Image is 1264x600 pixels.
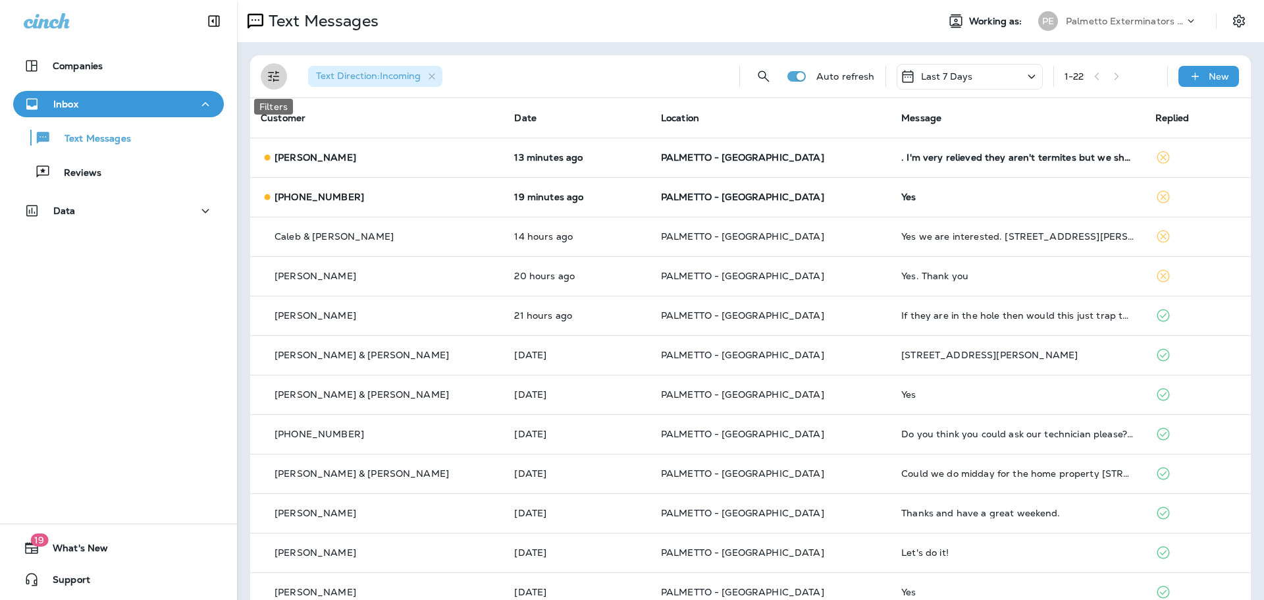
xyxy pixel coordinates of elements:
p: Data [53,205,76,216]
div: Filters [254,99,293,115]
span: Message [901,112,941,124]
p: Palmetto Exterminators LLC [1066,16,1184,26]
p: Aug 8, 2025 04:26 PM [514,508,639,518]
p: Aug 8, 2025 04:45 PM [514,429,639,439]
p: [PERSON_NAME] [275,271,356,281]
p: [PERSON_NAME] & [PERSON_NAME] [275,389,449,400]
p: [PERSON_NAME] & [PERSON_NAME] [275,468,449,479]
p: Aug 8, 2025 09:09 PM [514,389,639,400]
div: If they are in the hole then would this just trap them in there? I guess they would just die in t... [901,310,1134,321]
p: Aug 11, 2025 09:54 AM [514,350,639,360]
span: Customer [261,112,305,124]
button: Settings [1227,9,1251,33]
button: Support [13,566,224,593]
p: Inbox [53,99,78,109]
div: Yes [901,587,1134,597]
p: Aug 8, 2025 04:41 PM [514,468,639,479]
p: Text Messages [263,11,379,31]
p: Last 7 Days [921,71,973,82]
button: Data [13,198,224,224]
p: [PERSON_NAME] [275,508,356,518]
p: Reviews [51,167,101,180]
p: Aug 11, 2025 12:48 PM [514,310,639,321]
span: PALMETTO - [GEOGRAPHIC_DATA] [661,468,824,479]
p: Auto refresh [816,71,875,82]
p: [PERSON_NAME] [275,310,356,321]
p: Aug 12, 2025 10:18 AM [514,152,639,163]
p: Caleb & [PERSON_NAME] [275,231,394,242]
span: Working as: [969,16,1025,27]
span: 19 [30,533,48,547]
p: [PERSON_NAME] [275,152,356,163]
p: [PHONE_NUMBER] [275,192,364,202]
div: Let's do it! [901,547,1134,558]
span: Location [661,112,699,124]
span: PALMETTO - [GEOGRAPHIC_DATA] [661,151,824,163]
div: 1 - 22 [1065,71,1084,82]
button: Filters [261,63,287,90]
span: Support [39,574,90,590]
p: New [1209,71,1229,82]
span: PALMETTO - [GEOGRAPHIC_DATA] [661,191,824,203]
span: PALMETTO - [GEOGRAPHIC_DATA] [661,389,824,400]
div: 1812 Beekman Street Charleston SC 29492 [901,350,1134,360]
div: Could we do midday for the home property 3004 Ashburton on like 22nd? Then try 528 Bertha Lane 8/... [901,468,1134,479]
button: Search Messages [750,63,777,90]
span: Text Direction : Incoming [316,70,421,82]
p: [PERSON_NAME] [275,547,356,558]
button: Companies [13,53,224,79]
p: Text Messages [51,133,131,146]
span: Replied [1155,112,1190,124]
div: . I'm very relieved they aren't termites but we should have the house treated anyway. Could you h... [901,152,1134,163]
p: Aug 8, 2025 01:12 PM [514,547,639,558]
span: PALMETTO - [GEOGRAPHIC_DATA] [661,310,824,321]
button: Collapse Sidebar [196,8,232,34]
span: PALMETTO - [GEOGRAPHIC_DATA] [661,507,824,519]
div: Do you think you could ask our technician please? He's very knowledgeable [901,429,1134,439]
span: PALMETTO - [GEOGRAPHIC_DATA] [661,349,824,361]
button: 19What's New [13,535,224,561]
p: [PERSON_NAME] [275,587,356,597]
span: PALMETTO - [GEOGRAPHIC_DATA] [661,428,824,440]
span: PALMETTO - [GEOGRAPHIC_DATA] [661,231,824,242]
span: Date [514,112,537,124]
div: Text Direction:Incoming [308,66,442,87]
span: PALMETTO - [GEOGRAPHIC_DATA] [661,547,824,559]
p: Aug 12, 2025 10:12 AM [514,192,639,202]
div: Thanks and have a great weekend. [901,508,1134,518]
div: PE [1038,11,1058,31]
div: Yes [901,389,1134,400]
div: Yes we are interested. 4282 Misty Hollow Ln. Ravenel SC 29470 [901,231,1134,242]
p: Aug 11, 2025 08:03 PM [514,231,639,242]
span: PALMETTO - [GEOGRAPHIC_DATA] [661,270,824,282]
p: Aug 11, 2025 02:27 PM [514,271,639,281]
div: Yes. Thank you [901,271,1134,281]
button: Reviews [13,158,224,186]
button: Inbox [13,91,224,117]
span: PALMETTO - [GEOGRAPHIC_DATA] [661,586,824,598]
p: Companies [53,61,103,71]
p: [PHONE_NUMBER] [275,429,364,439]
span: What's New [39,543,108,559]
button: Text Messages [13,124,224,151]
p: Aug 8, 2025 11:18 AM [514,587,639,597]
div: Yes [901,192,1134,202]
p: [PERSON_NAME] & [PERSON_NAME] [275,350,449,360]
